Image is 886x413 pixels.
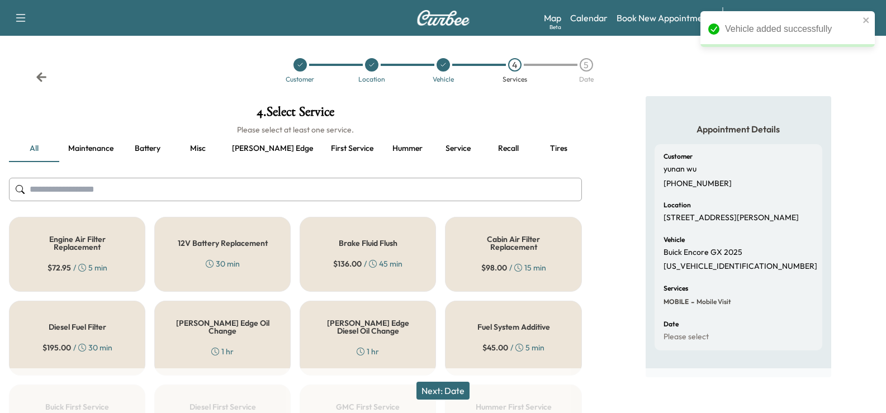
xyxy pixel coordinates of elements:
button: Misc [173,135,223,162]
p: [PHONE_NUMBER] [664,179,732,189]
h5: Diesel Fuel Filter [49,323,106,331]
button: Battery [122,135,173,162]
p: [STREET_ADDRESS][PERSON_NAME] [664,213,799,223]
div: 30 min [206,258,240,269]
h1: 4 . Select Service [9,105,582,124]
div: / 5 min [48,262,107,273]
button: First service [322,135,382,162]
span: MOBILE [664,297,689,306]
p: yunan wu [664,164,697,174]
p: Please select [664,332,709,342]
h6: Customer [664,153,693,160]
img: Curbee Logo [416,10,470,26]
div: 1 hr [357,346,379,357]
button: Service [433,135,483,162]
h6: Vehicle [664,236,685,243]
p: [US_VEHICLE_IDENTIFICATION_NUMBER] [664,262,817,272]
button: Tires [533,135,584,162]
div: Beta [549,23,561,31]
span: - [689,296,694,307]
h6: Date [664,321,679,327]
button: all [9,135,59,162]
h5: Cabin Air Filter Replacement [463,235,563,251]
button: Maintenance [59,135,122,162]
button: close [863,16,870,25]
h5: [PERSON_NAME] Edge Diesel Oil Change [318,319,418,335]
button: Hummer [382,135,433,162]
span: $ 98.00 [481,262,507,273]
h5: Fuel System Additive [477,323,550,331]
div: 4 [508,58,522,72]
a: Calendar [570,11,608,25]
div: 1 hr [211,346,234,357]
span: $ 136.00 [333,258,362,269]
span: $ 45.00 [482,342,508,353]
h5: [PERSON_NAME] Edge Oil Change [173,319,272,335]
div: / 45 min [333,258,402,269]
p: Buick Encore GX 2025 [664,248,742,258]
h6: Location [664,202,691,208]
h5: Brake Fluid Flush [339,239,397,247]
h6: Please select at least one service. [9,124,582,135]
a: Book New Appointment [617,11,711,25]
div: Date [579,76,594,83]
div: basic tabs example [9,135,582,162]
h5: 12V Battery Replacement [178,239,268,247]
span: Mobile Visit [694,297,731,306]
h5: Engine Air Filter Replacement [27,235,127,251]
div: Back [36,72,47,83]
span: $ 195.00 [42,342,71,353]
button: Recall [483,135,533,162]
button: [PERSON_NAME] edge [223,135,322,162]
div: Vehicle added successfully [725,22,859,36]
div: 5 [580,58,593,72]
button: Next: Date [416,382,470,400]
h6: Services [664,285,688,292]
div: / 30 min [42,342,112,353]
div: Location [358,76,385,83]
div: Customer [286,76,314,83]
div: / 5 min [482,342,544,353]
span: $ 72.95 [48,262,71,273]
div: / 15 min [481,262,546,273]
a: MapBeta [544,11,561,25]
div: Services [503,76,527,83]
h5: Appointment Details [655,123,822,135]
div: Vehicle [433,76,454,83]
